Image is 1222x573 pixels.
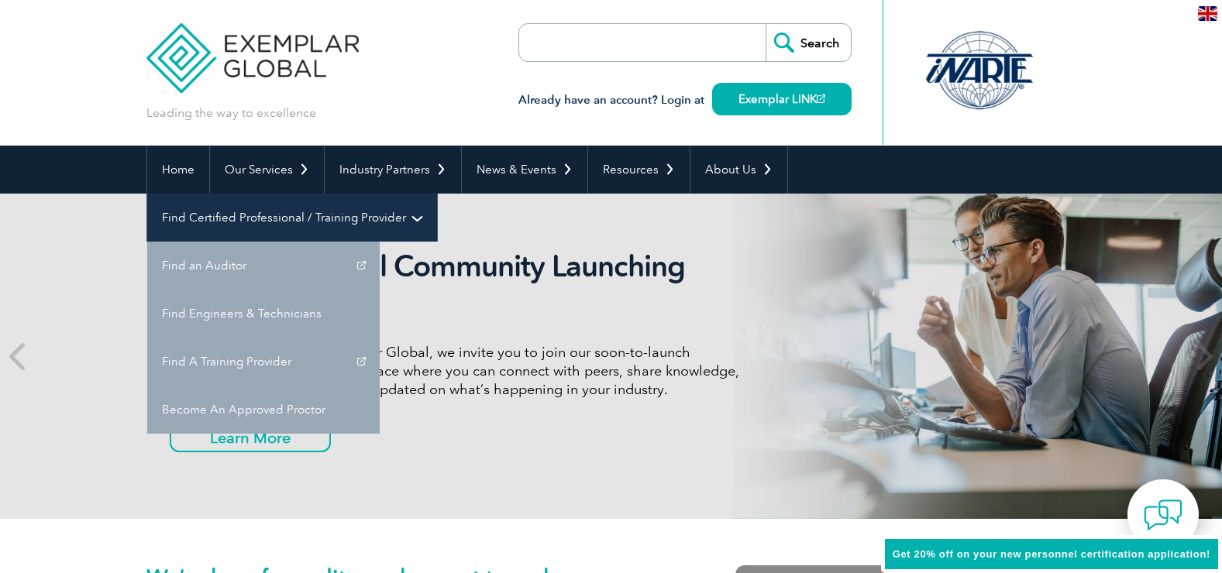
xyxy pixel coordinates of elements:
span: Get 20% off on your new personnel certification application! [893,548,1210,560]
a: Learn More [170,423,331,452]
p: As a valued member of Exemplar Global, we invite you to join our soon-to-launch Community—a fun, ... [170,343,751,399]
p: Leading the way to excellence [146,105,316,122]
input: Search [766,24,851,61]
a: Resources [588,146,690,194]
a: Our Services [210,146,324,194]
a: Exemplar LINK [712,83,852,115]
img: open_square.png [817,94,825,103]
a: News & Events [462,146,587,194]
img: en [1198,6,1217,21]
img: contact-chat.png [1144,496,1182,534]
a: Find an Auditor [147,242,380,290]
a: Find Certified Professional / Training Provider [147,194,437,242]
a: Find A Training Provider [147,338,380,386]
a: Find Engineers & Technicians [147,290,380,338]
a: Industry Partners [325,146,461,194]
a: About Us [690,146,787,194]
a: Home [147,146,209,194]
a: Become An Approved Proctor [147,386,380,434]
h2: Exemplar Global Community Launching Soon [170,249,751,320]
h3: Already have an account? Login at [518,91,852,110]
